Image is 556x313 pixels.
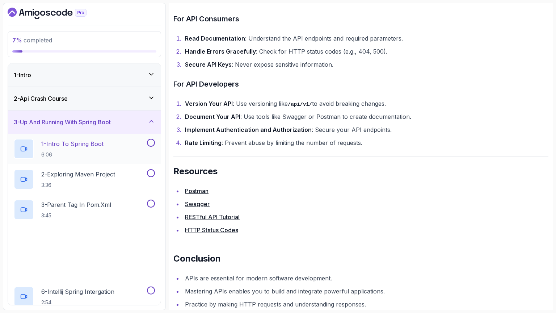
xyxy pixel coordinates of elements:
[14,139,155,159] button: 1-Intro To Spring Boot6:06
[173,253,548,264] h2: Conclusion
[183,33,548,43] li: : Understand the API endpoints and required parameters.
[185,126,312,133] strong: Implement Authentication and Authorization
[185,48,256,55] strong: Handle Errors Gracefully
[185,113,240,120] strong: Document Your API
[14,286,155,306] button: 6-Intellij Spring Intergation2:54
[14,169,155,189] button: 2-Exploring Maven Project3:36
[14,71,31,79] h3: 1 - Intro
[173,166,548,177] h2: Resources
[288,101,312,107] code: /api/v1/
[8,63,161,87] button: 1-Intro
[183,125,548,135] li: : Secure your API endpoints.
[185,139,222,146] strong: Rate Limiting
[183,138,548,148] li: : Prevent abuse by limiting the number of requests.
[183,46,548,57] li: : Check for HTTP status codes (e.g., 404, 500).
[183,299,548,309] li: Practice by making HTTP requests and understanding responses.
[12,37,22,44] span: 7 %
[183,59,548,70] li: : Never expose sensitive information.
[185,226,238,234] a: HTTP Status Codes
[41,151,104,158] p: 6:06
[41,287,114,296] p: 6 - Intellij Spring Intergation
[8,110,161,134] button: 3-Up And Running With Spring Boot
[183,99,548,109] li: : Use versioning like to avoid breaking changes.
[185,61,232,68] strong: Secure API Keys
[14,200,155,220] button: 3-Parent Tag In pom.xml3:45
[41,212,111,219] p: 3:45
[185,100,233,107] strong: Version Your API
[12,37,52,44] span: completed
[185,213,240,221] a: RESTful API Tutorial
[41,181,115,189] p: 3:36
[8,87,161,110] button: 2-Api Crash Course
[8,8,103,19] a: Dashboard
[14,94,68,103] h3: 2 - Api Crash Course
[173,13,548,25] h3: For API Consumers
[183,112,548,122] li: : Use tools like Swagger or Postman to create documentation.
[41,200,111,209] p: 3 - Parent Tag In pom.xml
[183,286,548,296] li: Mastering APIs enables you to build and integrate powerful applications.
[183,273,548,283] li: APIs are essential for modern software development.
[41,170,115,179] p: 2 - Exploring Maven Project
[41,299,114,306] p: 2:54
[185,200,210,208] a: Swagger
[14,118,111,126] h3: 3 - Up And Running With Spring Boot
[173,78,548,90] h3: For API Developers
[41,139,104,148] p: 1 - Intro To Spring Boot
[185,187,208,195] a: Postman
[185,35,245,42] strong: Read Documentation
